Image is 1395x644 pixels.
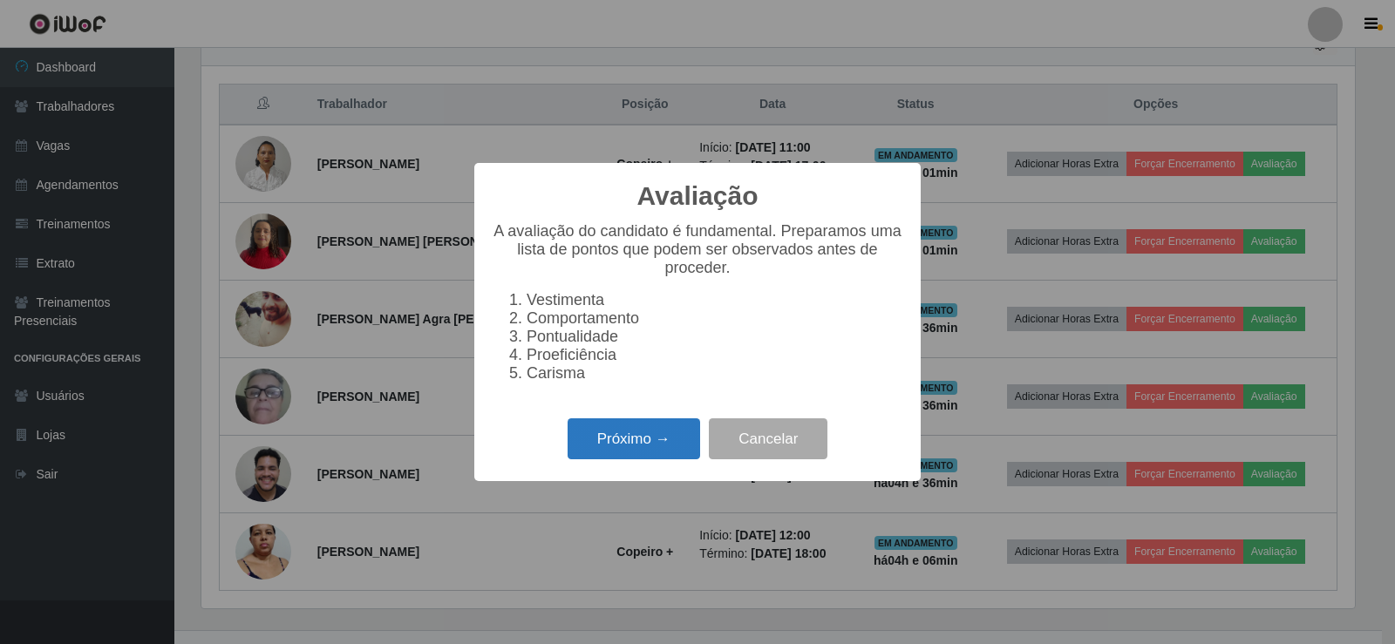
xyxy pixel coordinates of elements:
button: Cancelar [709,418,827,459]
li: Vestimenta [527,291,903,309]
li: Carisma [527,364,903,383]
button: Próximo → [568,418,700,459]
h2: Avaliação [637,180,759,212]
li: Proeficiência [527,346,903,364]
li: Comportamento [527,309,903,328]
li: Pontualidade [527,328,903,346]
p: A avaliação do candidato é fundamental. Preparamos uma lista de pontos que podem ser observados a... [492,222,903,277]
